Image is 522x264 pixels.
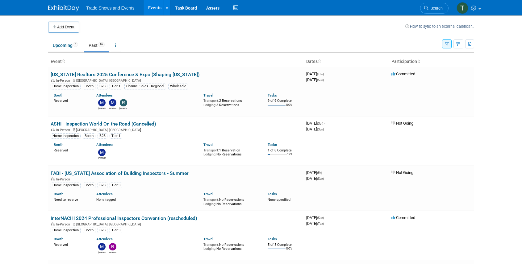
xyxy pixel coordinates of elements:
[317,177,324,180] span: (Sun)
[83,228,95,233] div: Booth
[51,221,301,226] div: [GEOGRAPHIC_DATA], [GEOGRAPHIC_DATA]
[306,221,324,226] span: [DATE]
[203,93,213,97] a: Travel
[124,84,166,89] div: Channel Sales - Regional
[109,243,116,250] img: Bobby DeSpain
[428,6,443,10] span: Search
[51,78,301,83] div: [GEOGRAPHIC_DATA], [GEOGRAPHIC_DATA]
[323,170,324,175] span: -
[48,56,304,67] th: Event
[51,183,81,188] div: Home Inspection
[286,103,292,112] td: 100%
[391,72,415,76] span: Committed
[62,59,65,64] a: Sort by Event Name
[96,93,113,97] a: Attendees
[110,183,122,188] div: Tier 3
[56,177,72,181] span: In-Person
[51,79,55,82] img: In-Person Event
[56,222,72,226] span: In-Person
[54,196,87,202] div: Need to reserve
[119,106,127,110] div: Rob Schroeder
[98,243,106,250] img: Michael Cardillo
[306,176,324,181] span: [DATE]
[203,237,213,241] a: Travel
[51,170,189,176] a: FABI - [US_STATE] Association of Building Inspectors - Summer
[86,6,135,10] span: Trade Shows and Events
[203,243,219,247] span: Transport:
[417,59,420,64] a: Sort by Participation Type
[203,247,216,251] span: Lodging:
[110,133,122,139] div: Tier 1
[389,56,474,67] th: Participation
[48,39,83,51] a: Upcoming5
[98,133,107,139] div: B2B
[168,84,188,89] div: Wholesale
[304,56,389,67] th: Dates
[268,148,301,153] div: 1 of 8 Complete
[268,243,301,247] div: 5 of 5 Complete
[203,202,216,206] span: Lodging:
[48,22,79,33] button: Add Event
[268,93,277,97] a: Tasks
[203,103,216,107] span: Lodging:
[96,142,113,147] a: Attendees
[306,72,326,76] span: [DATE]
[203,97,258,107] div: 2 Reservations 3 Reservations
[203,241,258,251] div: No Reservations No Reservations
[51,84,81,89] div: Home Inspection
[306,127,324,131] span: [DATE]
[317,78,324,82] span: (Sun)
[110,228,122,233] div: Tier 3
[54,192,63,196] a: Booth
[325,72,326,76] span: -
[203,142,213,147] a: Travel
[391,170,413,175] span: Not Going
[268,142,277,147] a: Tasks
[306,77,324,82] span: [DATE]
[391,121,413,126] span: Not Going
[51,177,55,180] img: In-Person Event
[54,97,87,103] div: Reserved
[110,84,122,89] div: Tier 1
[54,241,87,247] div: Reserved
[324,121,325,126] span: -
[96,192,113,196] a: Attendees
[286,247,292,255] td: 100%
[51,128,55,131] img: In-Person Event
[98,106,106,110] div: Michael Cardillo
[203,198,219,202] span: Transport:
[457,2,468,14] img: Tiff Wagner
[51,215,197,221] a: InterNACHI 2024 Professional Inspectors Convention (rescheduled)
[54,237,63,241] a: Booth
[48,5,79,11] img: ExhibitDay
[54,142,63,147] a: Booth
[391,215,415,220] span: Committed
[317,128,324,131] span: (Sun)
[268,237,277,241] a: Tasks
[287,153,292,161] td: 12%
[56,128,72,132] span: In-Person
[98,149,106,156] img: Michael Cardillo
[203,196,258,206] div: No Reservations No Reservations
[203,192,213,196] a: Travel
[51,127,301,132] div: [GEOGRAPHIC_DATA], [GEOGRAPHIC_DATA]
[51,222,55,225] img: In-Person Event
[98,84,107,89] div: B2B
[56,79,72,83] span: In-Person
[203,99,219,103] span: Transport:
[317,216,324,220] span: (Sun)
[317,171,322,175] span: (Fri)
[51,133,81,139] div: Home Inspection
[318,59,321,64] a: Sort by Start Date
[83,183,95,188] div: Booth
[51,228,81,233] div: Home Inspection
[268,99,301,103] div: 9 of 9 Complete
[98,183,107,188] div: B2B
[317,72,324,76] span: (Thu)
[405,24,474,29] a: How to sync to an external calendar...
[109,106,116,110] div: Mike Schalk
[98,250,106,254] div: Michael Cardillo
[51,121,156,127] a: ASHI - Inspection World On the Road (Cancelled)
[98,156,106,160] div: Michael Cardillo
[96,237,113,241] a: Attendees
